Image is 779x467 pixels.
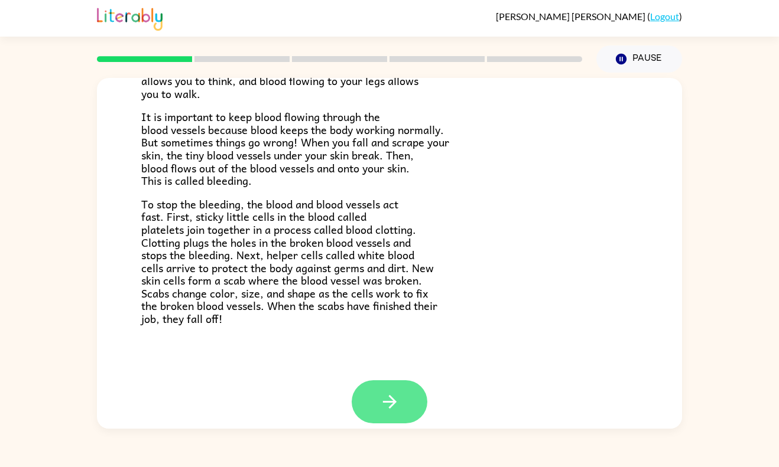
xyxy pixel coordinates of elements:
[496,11,682,22] div: ( )
[141,195,437,327] span: To stop the bleeding, the blood and blood vessels act fast. First, sticky little cells in the blo...
[496,11,647,22] span: [PERSON_NAME] [PERSON_NAME]
[141,108,449,189] span: It is important to keep blood flowing through the blood vessels because blood keeps the body work...
[97,5,163,31] img: Literably
[596,45,682,73] button: Pause
[650,11,679,22] a: Logout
